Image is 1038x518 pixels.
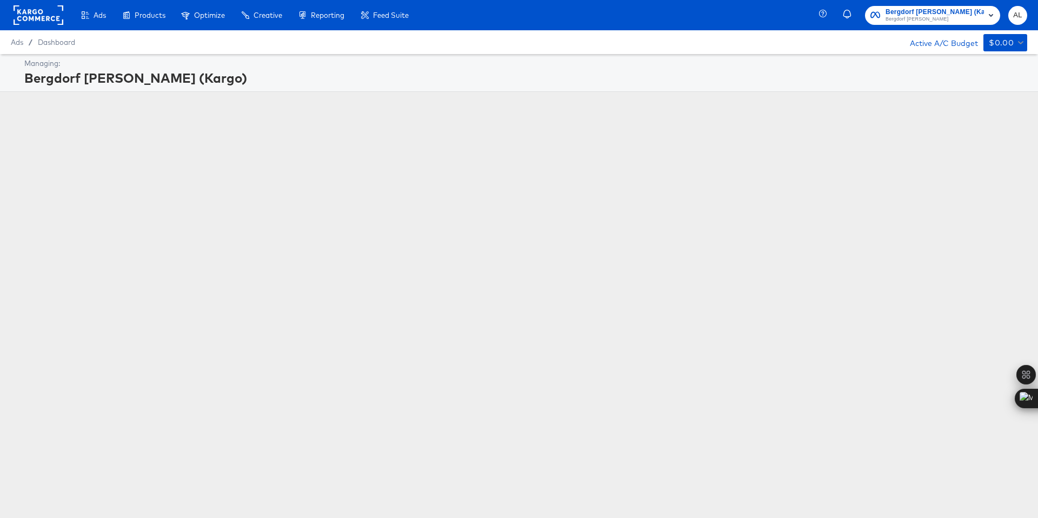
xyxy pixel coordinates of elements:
div: Bergdorf [PERSON_NAME] (Kargo) [24,69,1024,87]
span: Ads [11,38,23,47]
div: $0.00 [989,36,1014,50]
span: Bergdorf [PERSON_NAME] [886,15,984,24]
button: Bergdorf [PERSON_NAME] (Kargo)Bergdorf [PERSON_NAME] [865,6,1000,25]
span: Ads [94,11,106,19]
span: AL [1013,9,1023,22]
button: AL [1008,6,1027,25]
span: Creative [254,11,282,19]
span: / [23,38,38,47]
a: Dashboard [38,38,75,47]
div: Managing: [24,58,1024,69]
button: $0.00 [983,34,1027,51]
span: Reporting [311,11,344,19]
span: Optimize [194,11,225,19]
span: Bergdorf [PERSON_NAME] (Kargo) [886,6,984,18]
span: Products [135,11,165,19]
div: Active A/C Budget [899,34,978,50]
span: Feed Suite [373,11,409,19]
